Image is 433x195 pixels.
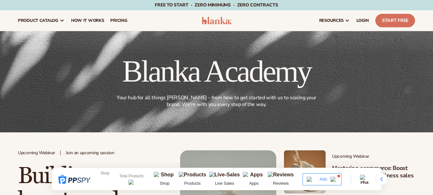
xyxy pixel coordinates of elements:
[66,150,114,156] span: Join an upcoming session
[18,18,58,23] span: product catalog
[353,10,372,31] a: LOGIN
[202,17,232,24] img: logo
[356,18,369,23] span: LOGIN
[18,150,55,156] span: Upcoming Webinar
[332,154,415,159] span: Upcoming Webinar
[113,56,320,87] h1: Blanka Academy
[375,14,415,27] a: Start Free
[15,10,68,31] a: product catalog
[319,18,344,23] span: resources
[332,164,415,180] h3: Mastering ecommerce: Boost your beauty and wellness sales
[71,18,104,23] span: How It Works
[155,2,278,8] span: Free to start · ZERO minimums · ZERO contracts
[68,10,107,31] a: How It Works
[114,94,319,108] p: Your hub for all things [PERSON_NAME] – from how to get started with us to scaling your brand. We...
[316,10,353,31] a: resources
[107,10,130,31] a: pricing
[110,18,127,23] span: pricing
